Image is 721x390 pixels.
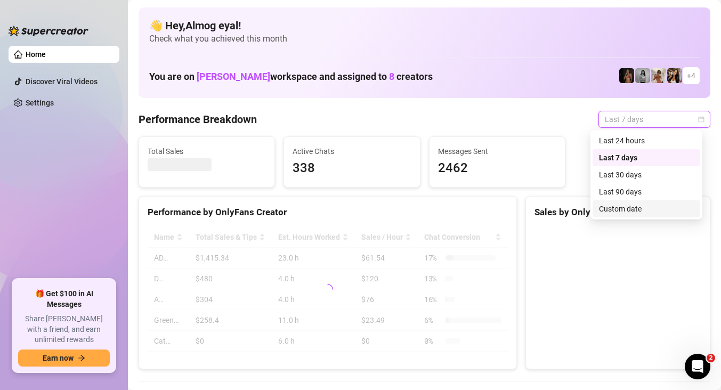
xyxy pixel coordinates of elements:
span: 338 [293,158,411,178]
span: Active Chats [293,145,411,157]
span: loading [322,284,333,295]
span: 8 [389,71,394,82]
span: Earn now [43,354,74,362]
a: Home [26,50,46,59]
span: + 4 [687,70,695,82]
a: Settings [26,99,54,107]
img: D [619,68,634,83]
img: Green [651,68,666,83]
div: Last 24 hours [599,135,694,147]
span: 2462 [438,158,556,178]
img: AD [667,68,682,83]
div: Last 24 hours [593,132,700,149]
div: Performance by OnlyFans Creator [148,205,508,220]
button: Earn nowarrow-right [18,350,110,367]
div: Last 90 days [593,183,700,200]
span: calendar [698,116,704,123]
span: Check what you achieved this month [149,33,700,45]
div: Last 7 days [593,149,700,166]
span: 2 [707,354,715,362]
div: Last 7 days [599,152,694,164]
div: Last 30 days [593,166,700,183]
a: Discover Viral Videos [26,77,98,86]
div: Last 30 days [599,169,694,181]
div: Custom date [593,200,700,217]
div: Custom date [599,203,694,215]
iframe: Intercom live chat [685,354,710,379]
img: A [635,68,650,83]
span: Messages Sent [438,145,556,157]
h4: 👋 Hey, Almog eyal ! [149,18,700,33]
span: 🎁 Get $100 in AI Messages [18,289,110,310]
h4: Performance Breakdown [139,112,257,127]
div: Sales by OnlyFans Creator [534,205,701,220]
span: Last 7 days [605,111,704,127]
span: Total Sales [148,145,266,157]
img: logo-BBDzfeDw.svg [9,26,88,36]
div: Last 90 days [599,186,694,198]
span: Share [PERSON_NAME] with a friend, and earn unlimited rewards [18,314,110,345]
span: arrow-right [78,354,85,362]
h1: You are on workspace and assigned to creators [149,71,433,83]
span: [PERSON_NAME] [197,71,270,82]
